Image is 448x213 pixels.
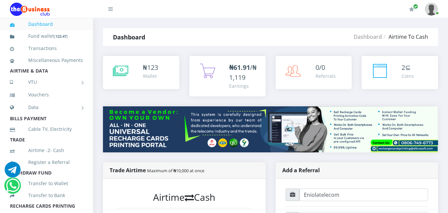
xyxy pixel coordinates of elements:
[143,73,158,80] div: Wallet
[10,87,83,102] a: Vouchers
[189,56,266,96] a: ₦61.91/₦1,119 Earnings
[110,167,146,174] strong: Trade Airtime
[229,63,257,82] span: /₦1,119
[315,63,325,72] span: 0/0
[229,63,250,72] b: ₦61.91
[147,168,204,174] small: Maximum of ₦10,000 at once
[402,63,414,73] div: ⊆
[229,82,259,89] div: Earnings
[10,176,83,191] a: Transfer to Wallet
[5,167,21,178] a: Chat for support
[6,183,20,193] a: Chat for support
[10,3,50,16] img: Logo
[354,33,382,40] a: Dashboard
[10,122,83,137] a: Cable TV, Electricity
[10,155,83,170] a: Register a Referral
[409,7,414,12] i: Renew/Upgrade Subscription
[10,17,83,32] a: Dashboard
[55,34,66,39] b: 123.47
[147,63,158,72] span: 123
[425,3,438,16] img: User
[382,33,428,41] li: Airtime To Cash
[10,74,83,90] a: VTU
[413,4,418,9] span: Renew/Upgrade Subscription
[315,73,336,80] div: Referrals
[10,99,83,116] a: Data
[54,34,68,39] small: [ ]
[402,73,414,80] div: Coins
[103,56,179,89] a: ₦123 Wallet
[282,167,320,174] strong: Add a Referral
[402,63,405,72] span: 2
[143,63,158,73] div: ₦
[10,28,83,44] a: Fund wallet[123.47]
[10,41,83,56] a: Transactions
[10,143,83,158] a: Airtime -2- Cash
[300,188,428,201] input: Referral ID (username)
[103,106,438,152] img: multitenant_rcp.png
[10,188,83,203] a: Transfer to Bank
[113,33,145,41] strong: Dashboard
[10,53,83,68] a: Miscellaneous Payments
[276,56,352,89] a: 0/0 Referrals
[116,192,252,203] h3: Airtime Cash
